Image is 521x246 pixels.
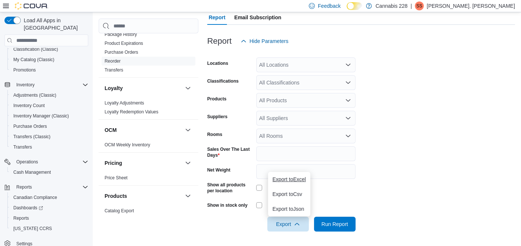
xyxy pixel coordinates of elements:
[13,80,88,89] span: Inventory
[13,92,56,98] span: Adjustments (Classic)
[10,66,88,74] span: Promotions
[105,142,150,148] span: OCM Weekly Inventory
[238,34,291,49] button: Hide Parameters
[7,65,91,75] button: Promotions
[105,192,127,200] h3: Products
[207,37,232,46] h3: Report
[13,46,58,52] span: Classification (Classic)
[345,115,351,121] button: Open list of options
[10,203,46,212] a: Dashboards
[207,132,222,137] label: Rooms
[207,114,228,120] label: Suppliers
[10,66,39,74] a: Promotions
[415,1,424,10] div: Shannon St. Michael
[10,101,48,110] a: Inventory Count
[105,84,123,92] h3: Loyalty
[13,80,37,89] button: Inventory
[10,132,88,141] span: Transfers (Classic)
[376,1,408,10] p: Cannabis 228
[105,40,143,46] span: Product Expirations
[273,206,306,212] span: Export to Json
[105,100,144,106] span: Loyalty Adjustments
[10,143,35,152] a: Transfers
[7,213,91,223] button: Reports
[10,132,53,141] a: Transfers (Classic)
[15,2,48,10] img: Cova
[273,191,306,197] span: Export to Csv
[207,167,230,173] label: Net Weight
[7,54,91,65] button: My Catalog (Classic)
[1,157,91,167] button: Operations
[105,217,143,223] span: Products to Archive
[10,55,57,64] a: My Catalog (Classic)
[272,217,304,232] span: Export
[10,101,88,110] span: Inventory Count
[105,175,128,181] span: Price Sheet
[105,49,138,55] span: Purchase Orders
[207,96,227,102] label: Products
[345,80,351,86] button: Open list of options
[321,220,348,228] span: Run Report
[16,82,34,88] span: Inventory
[105,58,121,64] span: Reorder
[105,159,182,167] button: Pricing
[10,45,88,54] span: Classification (Classic)
[105,192,182,200] button: Products
[267,217,309,232] button: Export
[105,50,138,55] a: Purchase Orders
[10,203,88,212] span: Dashboards
[7,132,91,142] button: Transfers (Classic)
[105,84,182,92] button: Loyalty
[13,195,57,200] span: Canadian Compliance
[13,226,52,232] span: [US_STATE] CCRS
[13,134,50,140] span: Transfers (Classic)
[13,183,35,192] button: Reports
[16,159,38,165] span: Operations
[10,168,54,177] a: Cash Management
[13,57,55,63] span: My Catalog (Classic)
[10,224,55,233] a: [US_STATE] CCRS
[10,91,59,100] a: Adjustments (Classic)
[10,193,60,202] a: Canadian Compliance
[13,157,88,166] span: Operations
[318,2,340,10] span: Feedback
[184,126,192,134] button: OCM
[99,99,198,119] div: Loyalty
[13,67,36,73] span: Promotions
[10,55,88,64] span: My Catalog (Classic)
[345,97,351,103] button: Open list of options
[207,182,253,194] label: Show all products per location
[7,203,91,213] a: Dashboards
[13,215,29,221] span: Reports
[7,100,91,111] button: Inventory Count
[273,176,306,182] span: Export to Excel
[105,175,128,180] a: Price Sheet
[7,111,91,121] button: Inventory Manager (Classic)
[105,109,158,114] a: Loyalty Redemption Values
[99,206,198,227] div: Products
[13,205,43,211] span: Dashboards
[10,193,88,202] span: Canadian Compliance
[7,167,91,177] button: Cash Management
[250,37,288,45] span: Hide Parameters
[268,202,310,216] button: Export toJson
[345,133,351,139] button: Open list of options
[207,202,248,208] label: Show in stock only
[209,10,225,25] span: Report
[10,143,88,152] span: Transfers
[105,67,123,73] a: Transfers
[10,224,88,233] span: Washington CCRS
[13,183,88,192] span: Reports
[13,123,47,129] span: Purchase Orders
[7,142,91,152] button: Transfers
[99,140,198,152] div: OCM
[105,31,137,37] span: Package History
[416,1,422,10] span: SS
[7,192,91,203] button: Canadian Compliance
[10,91,88,100] span: Adjustments (Classic)
[427,1,515,10] p: [PERSON_NAME]. [PERSON_NAME]
[184,84,192,93] button: Loyalty
[207,146,253,158] label: Sales Over The Last Days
